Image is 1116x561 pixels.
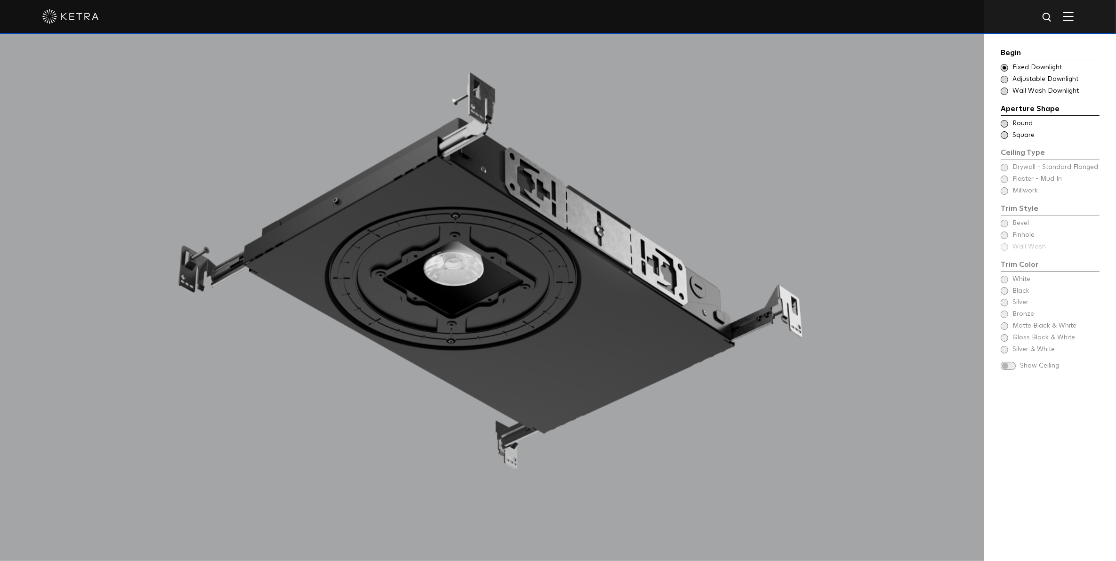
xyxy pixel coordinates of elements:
div: Begin [1001,47,1100,60]
span: Adjustable Downlight [1012,75,1099,84]
img: search icon [1042,12,1053,24]
span: Show Ceiling [1020,361,1100,371]
span: Square [1012,131,1099,140]
span: Fixed Downlight [1012,63,1099,72]
div: Aperture Shape [1001,103,1100,116]
img: Hamburger%20Nav.svg [1063,12,1074,21]
img: ketra-logo-2019-white [42,9,99,24]
span: Round [1012,119,1099,128]
span: Wall Wash Downlight [1012,87,1099,96]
